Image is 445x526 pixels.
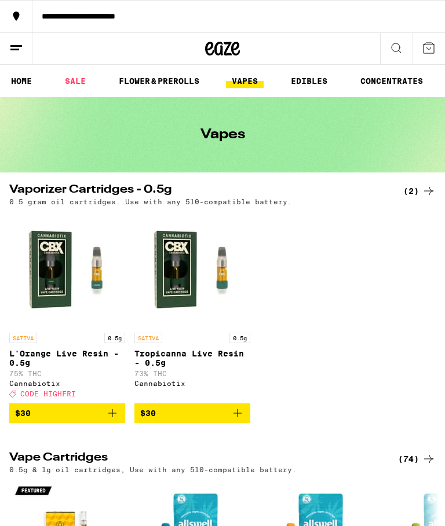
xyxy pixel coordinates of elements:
[113,74,205,88] a: FLOWER & PREROLLS
[9,198,292,205] p: 0.5 gram oil cartridges. Use with any 510-compatible battery.
[9,380,125,387] div: Cannabiotix
[134,333,162,343] p: SATIVA
[9,333,37,343] p: SATIVA
[140,409,156,418] span: $30
[9,211,125,327] img: Cannabiotix - L'Orange Live Resin - 0.5g
[104,333,125,343] p: 0.5g
[200,128,245,142] h1: Vapes
[134,380,250,387] div: Cannabiotix
[134,211,250,403] a: Open page for Tropicanna Live Resin - 0.5g from Cannabiotix
[9,211,125,403] a: Open page for L'Orange Live Resin - 0.5g from Cannabiotix
[9,452,379,466] h2: Vape Cartridges
[229,333,250,343] p: 0.5g
[9,403,125,423] button: Add to bag
[134,370,250,377] p: 73% THC
[59,74,92,88] a: SALE
[226,74,264,88] a: VAPES
[20,390,76,398] span: CODE HIGHFRI
[9,184,379,198] h2: Vaporizer Cartridges - 0.5g
[285,74,333,88] a: EDIBLES
[15,409,31,418] span: $30
[134,349,250,367] p: Tropicanna Live Resin - 0.5g
[9,466,297,473] p: 0.5g & 1g oil cartridges, Use with any 510-compatible battery.
[9,349,125,367] p: L'Orange Live Resin - 0.5g
[355,74,429,88] a: CONCENTRATES
[398,452,436,466] a: (74)
[5,74,38,88] a: HOME
[134,211,250,327] img: Cannabiotix - Tropicanna Live Resin - 0.5g
[134,403,250,423] button: Add to bag
[9,370,125,377] p: 75% THC
[403,184,436,198] a: (2)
